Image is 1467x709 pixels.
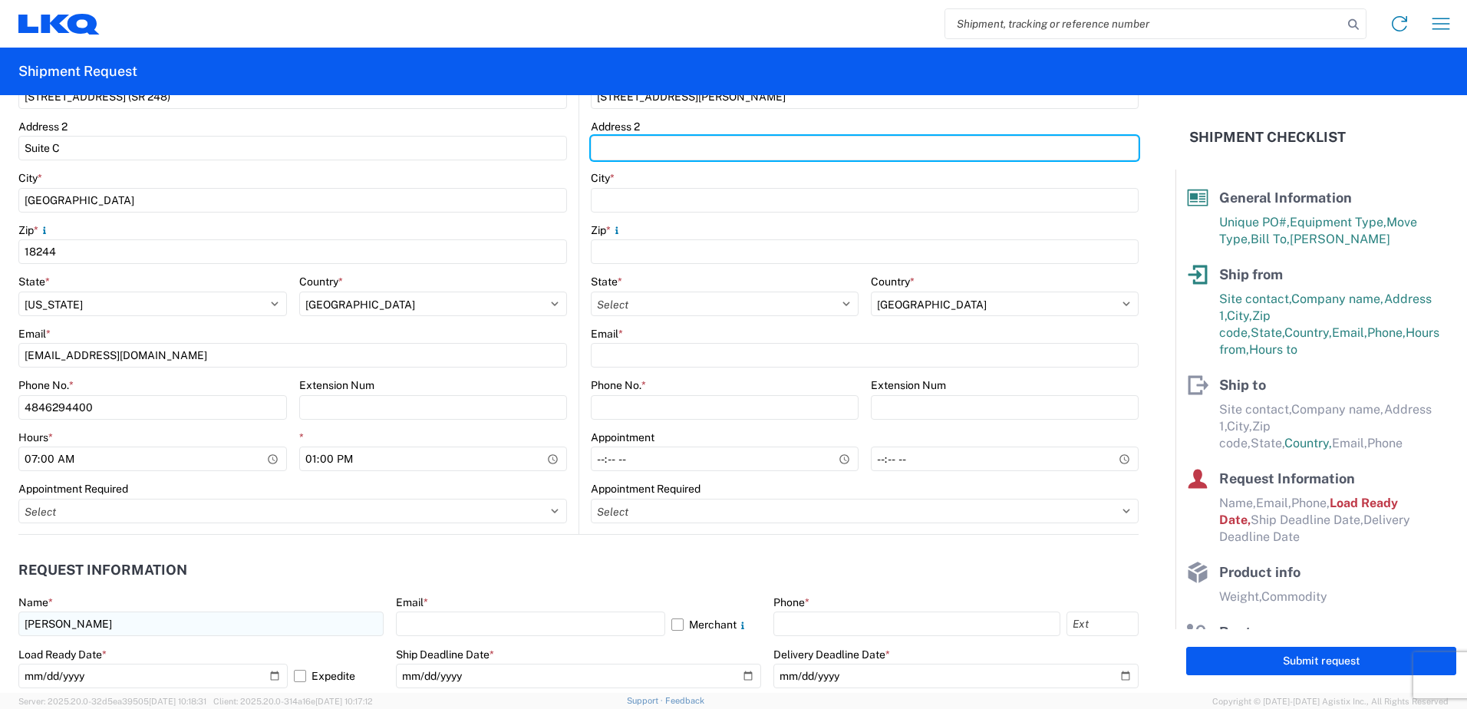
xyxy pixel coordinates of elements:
label: Hours [18,430,53,444]
span: Ship Deadline Date, [1251,513,1363,527]
span: City, [1227,419,1252,434]
span: State, [1251,436,1284,450]
span: Request Information [1219,470,1355,486]
span: Hours to [1249,342,1297,357]
span: City, [1227,308,1252,323]
span: Copyright © [DATE]-[DATE] Agistix Inc., All Rights Reserved [1212,694,1449,708]
span: [DATE] 10:18:31 [149,697,206,706]
label: Appointment Required [591,482,701,496]
label: Country [299,275,343,289]
span: Route [1219,624,1259,640]
label: Extension Num [871,378,946,392]
label: City [18,171,42,185]
span: Weight, [1219,589,1261,604]
label: Ship Deadline Date [396,648,494,661]
label: Phone No. [18,378,74,392]
label: Zip [18,223,51,237]
span: Name, [1219,496,1256,510]
span: Country, [1284,436,1332,450]
label: State [591,275,622,289]
label: Phone No. [591,378,646,392]
span: Email, [1332,436,1367,450]
span: Site contact, [1219,292,1291,306]
label: Merchant [671,612,761,636]
label: State [18,275,50,289]
input: Shipment, tracking or reference number [945,9,1343,38]
span: Equipment Type, [1290,215,1386,229]
span: Email, [1256,496,1291,510]
span: Company name, [1291,292,1384,306]
a: Feedback [665,696,704,705]
span: Ship to [1219,377,1266,393]
label: Delivery Deadline Date [773,648,890,661]
label: Load Ready Date [18,648,107,661]
a: Support [627,696,665,705]
span: Product info [1219,564,1301,580]
h2: Request Information [18,562,187,578]
span: Ship from [1219,266,1283,282]
span: Client: 2025.20.0-314a16e [213,697,373,706]
input: Ext [1066,612,1139,636]
span: Company name, [1291,402,1384,417]
span: Email, [1332,325,1367,340]
label: Phone [773,595,809,609]
label: Appointment [591,430,654,444]
label: Address 2 [18,120,68,134]
h2: Shipment Checklist [1189,128,1346,147]
span: Phone, [1367,325,1406,340]
label: Zip [591,223,623,237]
span: Phone, [1291,496,1330,510]
span: Phone [1367,436,1403,450]
label: Email [396,595,428,609]
label: Name [18,595,53,609]
label: Country [871,275,915,289]
label: City [591,171,615,185]
span: [DATE] 10:17:12 [315,697,373,706]
label: Appointment Required [18,482,128,496]
label: Email [591,327,623,341]
span: General Information [1219,190,1352,206]
span: Server: 2025.20.0-32d5ea39505 [18,697,206,706]
button: Submit request [1186,647,1456,675]
span: Bill To, [1251,232,1290,246]
span: Country, [1284,325,1332,340]
span: Site contact, [1219,402,1291,417]
label: Expedite [294,664,384,688]
span: State, [1251,325,1284,340]
h2: Shipment Request [18,62,137,81]
span: Unique PO#, [1219,215,1290,229]
label: Email [18,327,51,341]
label: Extension Num [299,378,374,392]
span: Commodity [1261,589,1327,604]
label: Address 2 [591,120,640,134]
span: [PERSON_NAME] [1290,232,1390,246]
